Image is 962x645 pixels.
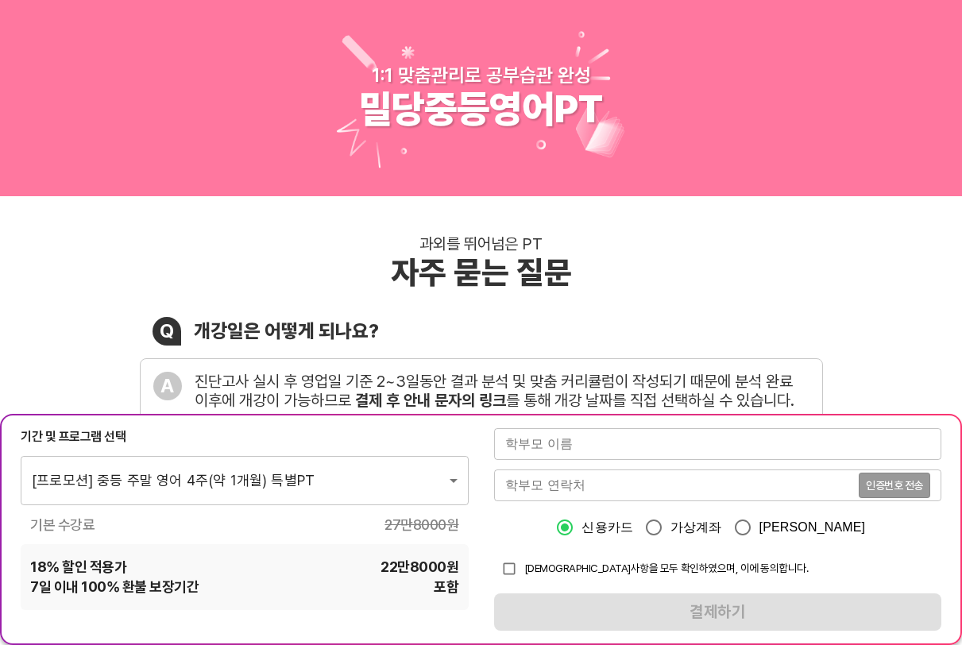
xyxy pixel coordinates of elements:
[381,557,458,577] span: 22만8000 원
[419,234,543,253] div: 과외를 뛰어넘은 PT
[494,428,942,460] input: 학부모 이름을 입력해주세요
[21,428,469,446] div: 기간 및 프로그램 선택
[30,577,199,597] span: 7 일 이내 100% 환불 보장기간
[30,557,126,577] span: 18 % 할인 적용가
[30,515,95,535] span: 기본 수강료
[194,319,379,342] div: 개강일은 어떻게 되나요?
[372,64,591,87] div: 1:1 맞춤관리로 공부습관 완성
[391,253,572,292] div: 자주 묻는 질문
[524,562,809,574] span: [DEMOGRAPHIC_DATA]사항을 모두 확인하였으며, 이에 동의합니다.
[494,469,859,501] input: 학부모 연락처를 입력해주세요
[153,372,182,400] div: A
[670,518,722,537] span: 가상계좌
[581,518,633,537] span: 신용카드
[21,455,469,504] div: [프로모션] 중등 주말 영어 4주(약 1개월) 특별PT
[434,577,458,597] span: 포함
[359,87,603,133] div: 밀당중등영어PT
[153,317,181,346] div: Q
[759,518,866,537] span: [PERSON_NAME]
[384,515,458,535] span: 27만8000 원
[195,372,809,410] div: 진단고사 실시 후 영업일 기준 2~3일동안 결과 분석 및 맞춤 커리큘럼이 작성되기 때문에 분석 완료 이후에 개강이 가능하므로 를 통해 개강 날짜를 직접 선택하실 수 있습니다.
[355,391,506,410] b: 결제 후 안내 문자의 링크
